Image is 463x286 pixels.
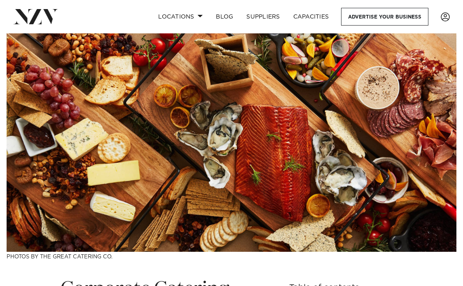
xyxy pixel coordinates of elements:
[240,8,286,26] a: SUPPLIERS
[287,8,336,26] a: Capacities
[341,8,428,26] a: Advertise your business
[7,252,456,260] h3: Photos by The Great Catering Co.
[13,9,58,24] img: nzv-logo.png
[7,33,456,252] img: Corporate Catering - The Complete Guide
[152,8,209,26] a: Locations
[209,8,240,26] a: BLOG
